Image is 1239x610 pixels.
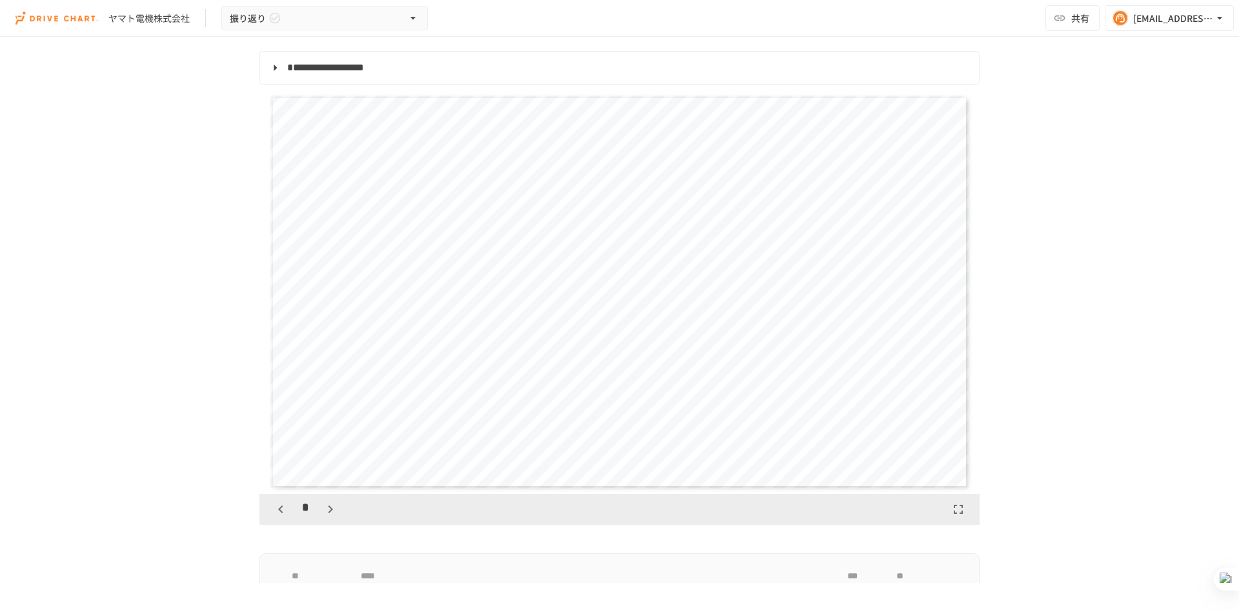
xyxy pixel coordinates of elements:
button: 共有 [1045,5,1100,31]
span: 振り返り [230,10,266,26]
span: 共有 [1071,11,1089,25]
div: [EMAIL_ADDRESS][DOMAIN_NAME] [1133,10,1213,26]
div: Page 7 [259,90,980,493]
button: [EMAIL_ADDRESS][DOMAIN_NAME] [1105,5,1234,31]
button: 振り返り [221,6,428,31]
div: ヤマト電機株式会社 [108,12,190,25]
img: i9VDDS9JuLRLX3JIUyK59LcYp6Y9cayLPHs4hOxMB9W [15,8,98,28]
